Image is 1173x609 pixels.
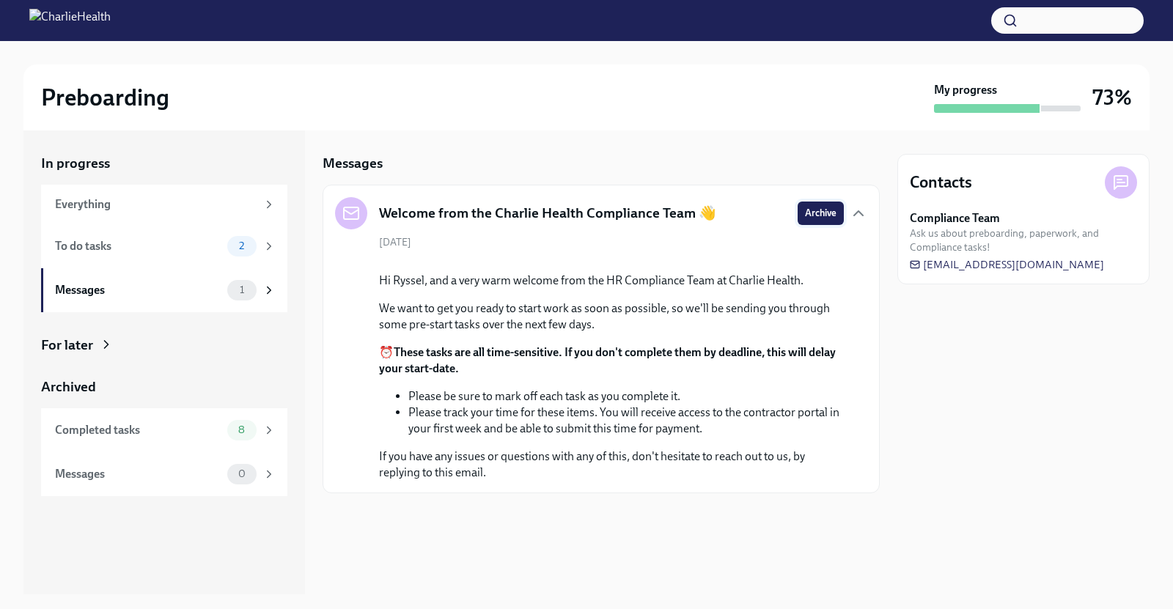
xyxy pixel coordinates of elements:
[41,336,93,355] div: For later
[934,82,997,98] strong: My progress
[910,210,1000,226] strong: Compliance Team
[41,224,287,268] a: To do tasks2
[231,284,253,295] span: 1
[379,273,844,289] p: Hi Ryssel, and a very warm welcome from the HR Compliance Team at Charlie Health.
[379,345,836,375] strong: These tasks are all time-sensitive. If you don't complete them by deadline, this will delay your ...
[41,83,169,112] h2: Preboarding
[323,154,383,173] h5: Messages
[41,154,287,173] a: In progress
[229,424,254,435] span: 8
[230,240,253,251] span: 2
[41,336,287,355] a: For later
[55,422,221,438] div: Completed tasks
[55,238,221,254] div: To do tasks
[229,468,254,479] span: 0
[805,206,836,221] span: Archive
[55,196,257,213] div: Everything
[41,408,287,452] a: Completed tasks8
[798,202,844,225] button: Archive
[910,171,972,193] h4: Contacts
[55,466,221,482] div: Messages
[379,204,716,223] h5: Welcome from the Charlie Health Compliance Team 👋
[910,226,1137,254] span: Ask us about preboarding, paperwork, and Compliance tasks!
[379,300,844,333] p: We want to get you ready to start work as soon as possible, so we'll be sending you through some ...
[379,235,411,249] span: [DATE]
[41,452,287,496] a: Messages0
[41,185,287,224] a: Everything
[408,405,844,437] li: Please track your time for these items. You will receive access to the contractor portal in your ...
[910,257,1104,272] a: [EMAIL_ADDRESS][DOMAIN_NAME]
[55,282,221,298] div: Messages
[1092,84,1132,111] h3: 73%
[29,9,111,32] img: CharlieHealth
[41,377,287,396] a: Archived
[379,344,844,377] p: ⏰
[408,388,844,405] li: Please be sure to mark off each task as you complete it.
[379,449,844,481] p: If you have any issues or questions with any of this, don't hesitate to reach out to us, by reply...
[41,268,287,312] a: Messages1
